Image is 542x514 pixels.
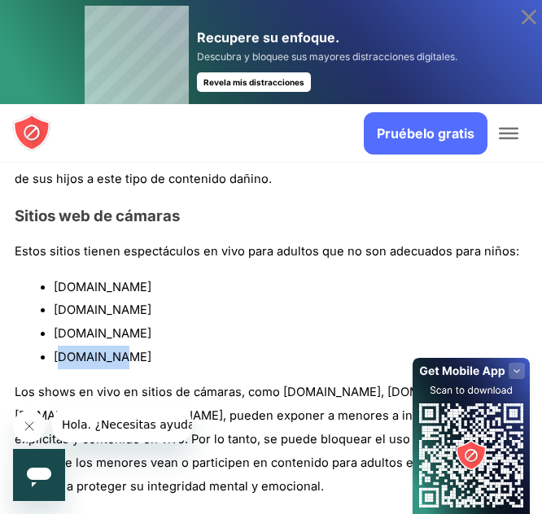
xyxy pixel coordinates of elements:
iframe: Botón para iniciar la ventana de mensajería [13,449,65,501]
font: Descubra y bloquee sus mayores distracciones digitales. [197,50,457,63]
a: Pruébelo gratis [364,112,487,155]
font: Sitios web de cámaras [15,207,180,225]
font: [DOMAIN_NAME] [54,350,151,364]
font: Recupere su enfoque. [197,29,339,46]
iframe: Mensaje de la compañía [52,407,192,442]
font: Estos sitios tienen espectáculos en vivo para adultos que no son adecuados para niños: [15,244,519,259]
font: Los shows en vivo en sitios de cámaras, como [DOMAIN_NAME], [DOMAIN_NAME], [DOMAIN_NAME] y [DOMAI... [15,385,526,493]
a: Recupere su enfoque. Descubra y bloquee sus mayores distracciones digitales. Revela mis distracci... [12,6,530,110]
font: [DOMAIN_NAME] [54,326,151,341]
font: [DOMAIN_NAME] [54,303,151,317]
button: Alternar menú [499,128,518,139]
img: logotipo de blocksite [12,113,51,152]
font: Hola. ¿Necesitas ayuda? [10,11,149,24]
font: Pruébelo gratis [377,125,474,142]
iframe: Mensaje de cierre [13,410,46,442]
a: logotipo de blocksite [12,113,51,155]
font: Revela mis distracciones [203,77,304,87]
font: [DOMAIN_NAME] [54,280,151,294]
